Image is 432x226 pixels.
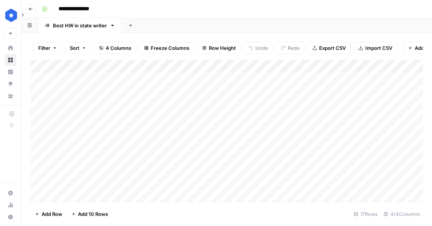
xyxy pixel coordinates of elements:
[4,78,16,90] a: Opportunities
[209,44,236,52] span: Row Height
[33,42,62,54] button: Filter
[351,208,381,220] div: 17 Rows
[381,208,423,220] div: 4/4 Columns
[307,42,351,54] button: Export CSV
[42,210,62,218] span: Add Row
[67,208,112,220] button: Add 10 Rows
[4,187,16,199] a: Settings
[4,42,16,54] a: Home
[151,44,189,52] span: Freeze Columns
[38,18,121,33] a: Best HW in state writer
[38,44,50,52] span: Filter
[70,44,79,52] span: Sort
[78,210,108,218] span: Add 10 Rows
[288,44,300,52] span: Redo
[354,42,397,54] button: Import CSV
[4,54,16,66] a: Browse
[4,9,18,22] img: ConsumerAffairs Logo
[276,42,304,54] button: Redo
[197,42,241,54] button: Row Height
[53,22,107,29] div: Best HW in state writer
[4,199,16,211] a: Usage
[30,208,67,220] button: Add Row
[106,44,131,52] span: 4 Columns
[365,44,392,52] span: Import CSV
[244,42,273,54] button: Undo
[94,42,136,54] button: 4 Columns
[255,44,268,52] span: Undo
[4,90,16,102] a: Your Data
[4,66,16,78] a: Insights
[65,42,91,54] button: Sort
[319,44,346,52] span: Export CSV
[139,42,194,54] button: Freeze Columns
[4,6,16,25] button: Workspace: ConsumerAffairs
[4,211,16,223] button: Help + Support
